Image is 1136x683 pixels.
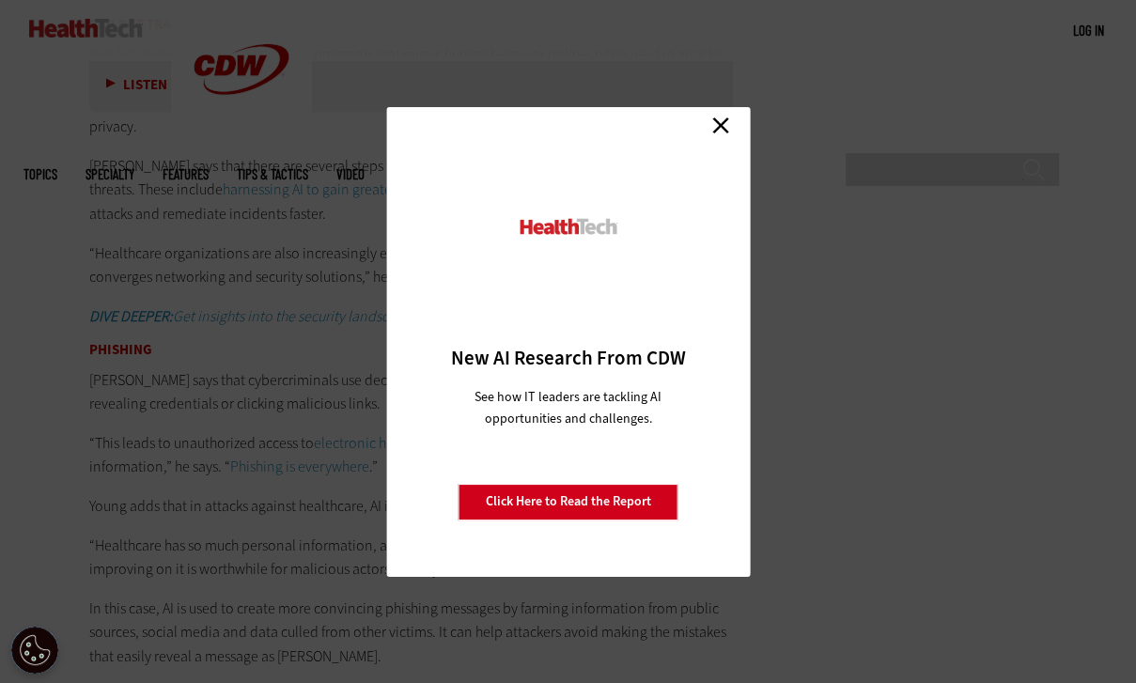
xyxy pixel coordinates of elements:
a: Click Here to Read the Report [459,484,678,520]
a: Close [707,112,735,140]
p: See how IT leaders are tackling AI opportunities and challenges. [452,386,684,429]
h3: New AI Research From CDW [419,345,717,371]
button: Open Preferences [11,627,58,674]
div: Cookie Settings [11,627,58,674]
img: HealthTech_0.png [517,217,619,237]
